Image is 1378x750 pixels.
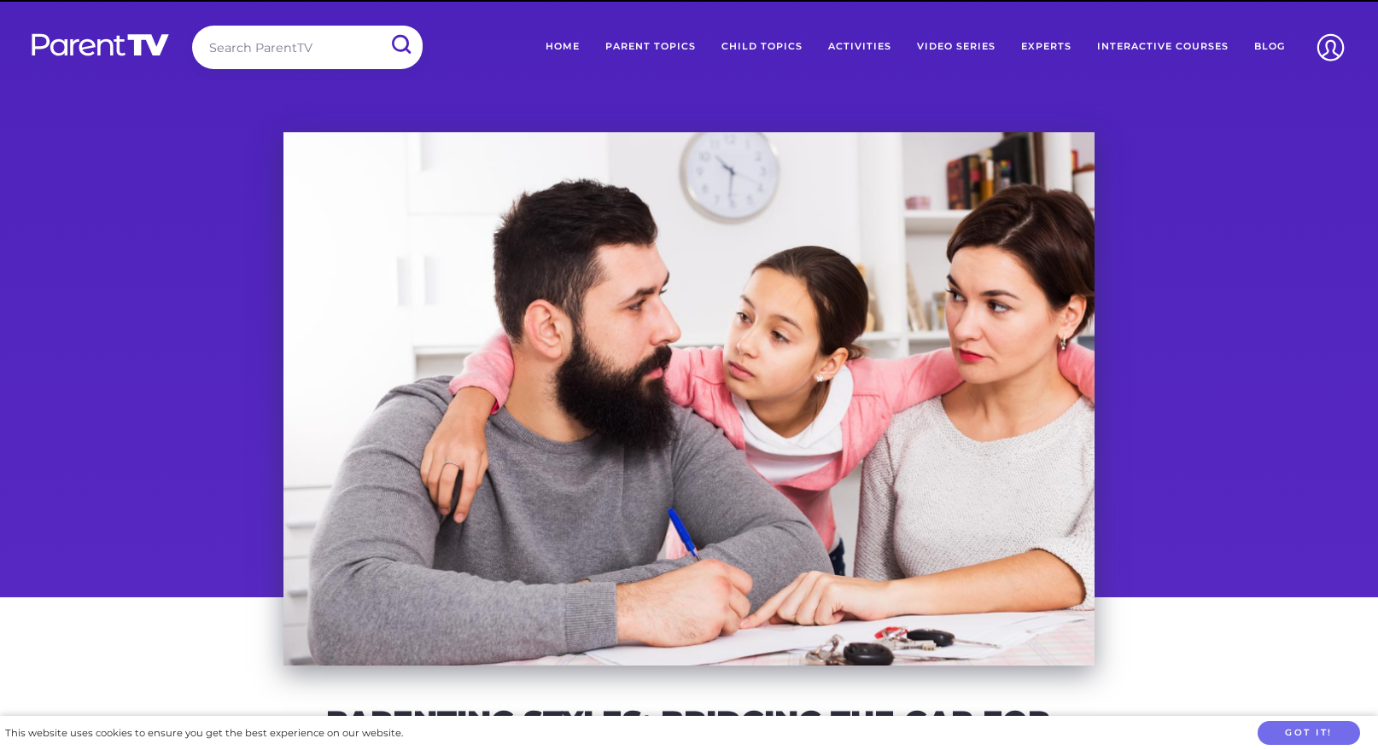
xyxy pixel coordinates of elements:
div: This website uses cookies to ensure you get the best experience on our website. [5,724,403,742]
a: Interactive Courses [1084,26,1241,68]
img: parenttv-logo-white.4c85aaf.svg [30,32,171,57]
button: Got it! [1258,721,1360,746]
img: Account [1309,26,1352,69]
a: Experts [1008,26,1084,68]
input: Search ParentTV [192,26,423,69]
a: Child Topics [709,26,815,68]
a: Activities [815,26,904,68]
a: Blog [1241,26,1298,68]
input: Submit [378,26,423,64]
a: Video Series [904,26,1008,68]
a: Home [533,26,593,68]
a: Parent Topics [593,26,709,68]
